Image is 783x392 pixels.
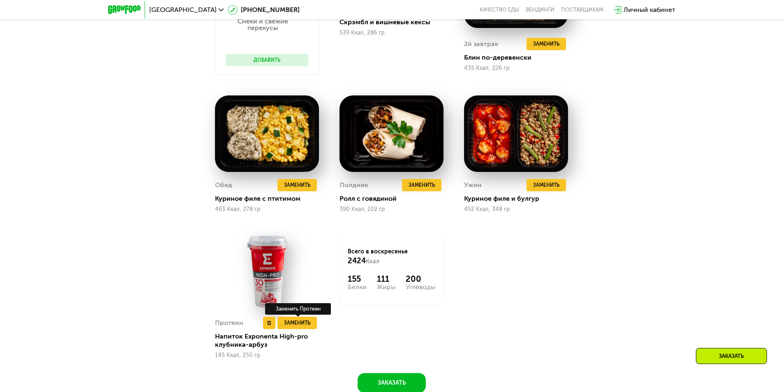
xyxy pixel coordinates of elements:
[366,258,379,265] span: Ккал
[533,40,559,48] span: Заменить
[215,317,243,329] div: Протеин
[226,54,308,66] button: Добавить
[215,332,326,349] div: Напиток Exponenta High-pro клубника-арбуз
[340,206,443,213] div: 390 Ккал, 222 гр
[348,274,367,284] div: 155
[265,303,331,315] div: Заменить Протеин
[527,38,566,50] button: Заменить
[406,284,435,290] div: Углеводы
[533,181,559,189] span: Заменить
[624,5,675,15] div: Личный кабинет
[215,352,319,359] div: 145 Ккал, 250 гр
[215,179,232,191] div: Обед
[277,179,317,191] button: Заменить
[340,30,443,36] div: 539 Ккал, 286 гр
[348,256,366,265] span: 2424
[284,181,310,189] span: Заменить
[406,274,435,284] div: 200
[215,206,319,213] div: 463 Ккал, 278 гр
[149,7,217,13] span: [GEOGRAPHIC_DATA]
[527,179,566,191] button: Заменить
[348,248,435,266] div: Всего в воскресенье
[464,195,575,203] div: Куриное филе и булгур
[340,195,450,203] div: Ролл с говядиной
[284,319,310,327] span: Заменить
[526,7,554,13] a: Вендинги
[377,284,395,290] div: Жиры
[228,5,300,15] a: [PHONE_NUMBER]
[226,18,300,31] p: Снеки и свежие перекусы
[480,7,519,13] a: Качество еды
[464,38,499,50] div: 2й завтрак
[215,195,326,203] div: Куриное филе с птитимом
[409,181,435,189] span: Заменить
[340,179,368,191] div: Полдник
[464,206,568,213] div: 452 Ккал, 348 гр
[464,65,568,72] div: 435 Ккал, 226 гр
[696,348,767,364] div: Заказать
[464,179,482,191] div: Ужин
[277,317,317,329] button: Заменить
[464,53,575,62] div: Блин по-деревенски
[340,18,450,26] div: Скрэмбл и вишневые кексы
[402,179,441,191] button: Заменить
[348,284,367,290] div: Белки
[561,7,603,13] div: поставщикам
[377,274,395,284] div: 111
